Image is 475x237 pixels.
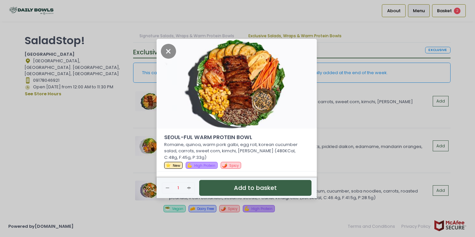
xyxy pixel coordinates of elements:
[164,133,273,141] span: SEOUL-FUL WARM PROTEIN BOWL
[187,162,192,168] span: 💪
[229,163,239,168] span: Spicy
[165,162,171,168] span: ⭐
[173,163,180,168] span: New
[194,163,215,168] span: High Protein
[222,162,227,168] span: 🌶️
[164,141,310,161] p: Romaine, quinoa, warm pork galbi, egg roll, korean cucumber salad, carrots, sweet corn, kimchi, [...
[157,39,317,129] img: SEOUL-FUL WARM PROTEIN BOWL
[199,180,311,196] button: Add to basket
[161,47,176,54] button: Close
